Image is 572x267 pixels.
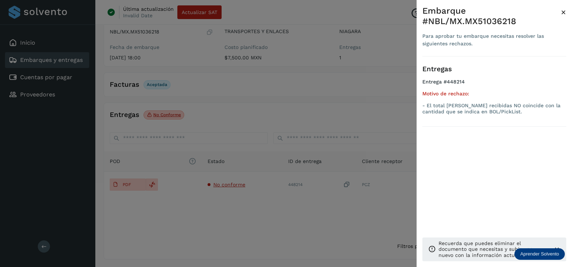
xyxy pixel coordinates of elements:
h3: Entregas [422,65,566,73]
button: Close [561,6,566,19]
p: Aprender Solvento [520,251,559,257]
div: Para aprobar tu embarque necesitas resolver las siguientes rechazos. [422,32,561,47]
h4: Entrega #448214 [422,79,566,91]
span: × [561,7,566,17]
h5: Motivo de rechazo: [422,91,566,97]
p: - El total [PERSON_NAME] recibidas NO coincide con la cantidad que se indica en BOL/PickList. [422,103,566,115]
p: Recuerda que puedes eliminar el documento que necesitas y subir uno nuevo con la información actu... [439,240,548,258]
div: Aprender Solvento [514,248,565,260]
div: Embarque #NBL/MX.MX51036218 [422,6,561,27]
